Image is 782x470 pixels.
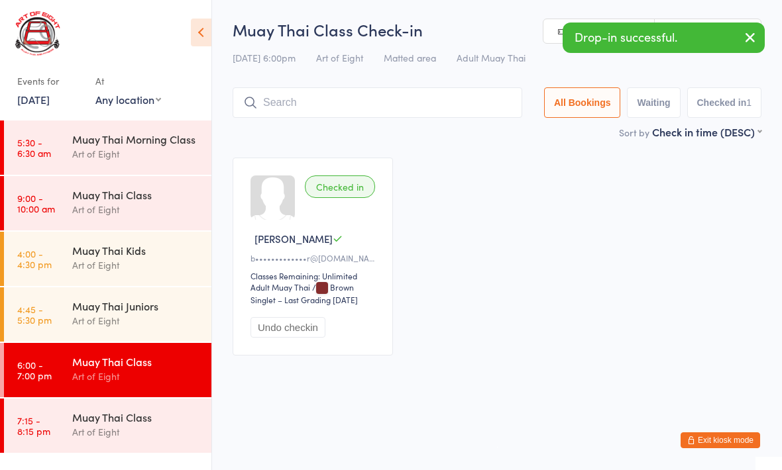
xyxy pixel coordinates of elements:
button: Exit kiosk mode [681,432,760,448]
div: b•••••••••••••r@[DOMAIN_NAME] [251,252,379,263]
a: 4:00 -4:30 pmMuay Thai KidsArt of Eight [4,232,211,286]
a: [DATE] [17,92,50,107]
span: Matted area [384,51,436,64]
div: Check in time (DESC) [652,124,761,139]
h2: Muay Thai Class Check-in [233,19,761,40]
div: Muay Thai Juniors [72,299,200,313]
div: Events for [17,70,82,92]
div: At [95,70,161,92]
time: 5:30 - 6:30 am [17,137,51,158]
div: Classes Remaining: Unlimited [251,270,379,281]
span: [PERSON_NAME] [254,232,333,246]
div: Muay Thai Kids [72,243,200,258]
div: Art of Eight [72,313,200,328]
button: Checked in1 [687,87,762,118]
div: Checked in [305,175,375,198]
a: 7:15 -8:15 pmMuay Thai ClassArt of Eight [4,399,211,453]
div: Muay Thai Class [72,410,200,424]
div: Adult Muay Thai [251,281,310,293]
div: Muay Thai Class [72,354,200,369]
span: Art of Eight [316,51,363,64]
div: Art of Eight [72,146,200,162]
span: [DATE] 6:00pm [233,51,296,64]
time: 9:00 - 10:00 am [17,193,55,214]
div: Art of Eight [72,369,200,384]
div: Muay Thai Morning Class [72,132,200,146]
a: 9:00 -10:00 amMuay Thai ClassArt of Eight [4,176,211,230]
span: Adult Muay Thai [457,51,526,64]
time: 7:15 - 8:15 pm [17,415,50,436]
time: 6:00 - 7:00 pm [17,359,52,381]
button: All Bookings [544,87,621,118]
label: Sort by [619,126,649,139]
input: Search [233,87,522,118]
time: 4:45 - 5:30 pm [17,304,52,325]
div: Muay Thai Class [72,187,200,202]
div: Art of Eight [72,258,200,273]
div: Art of Eight [72,424,200,440]
div: Drop-in successful. [563,23,765,53]
button: Undo checkin [251,317,325,338]
button: Waiting [627,87,680,118]
time: 4:00 - 4:30 pm [17,248,52,269]
img: Art of Eight [13,10,63,57]
a: 5:30 -6:30 amMuay Thai Morning ClassArt of Eight [4,120,211,175]
div: Art of Eight [72,202,200,217]
div: Any location [95,92,161,107]
a: 6:00 -7:00 pmMuay Thai ClassArt of Eight [4,343,211,397]
div: 1 [746,97,752,108]
a: 4:45 -5:30 pmMuay Thai JuniorsArt of Eight [4,287,211,342]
